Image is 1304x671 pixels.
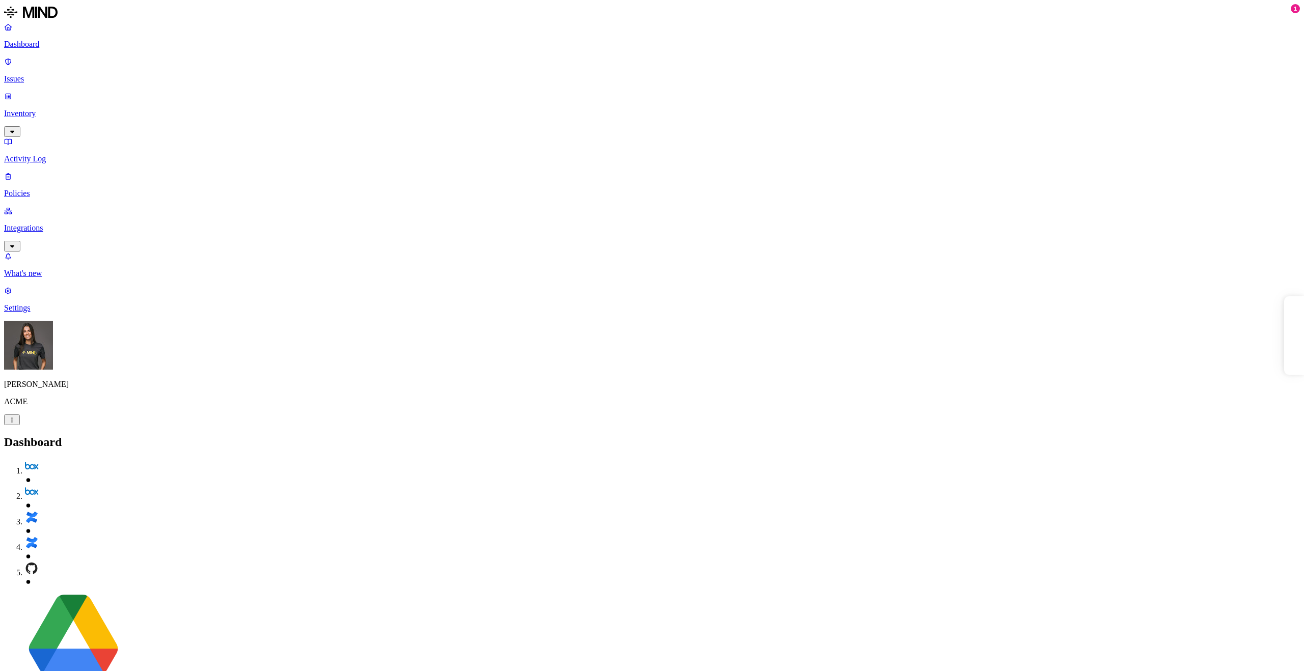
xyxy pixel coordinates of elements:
[4,4,1300,22] a: MIND
[4,435,1300,449] h2: Dashboard
[4,223,1300,233] p: Integrations
[4,137,1300,163] a: Activity Log
[24,536,39,550] img: confluence.svg
[24,510,39,524] img: confluence.svg
[4,303,1300,313] p: Settings
[4,92,1300,135] a: Inventory
[4,206,1300,250] a: Integrations
[4,40,1300,49] p: Dashboard
[24,459,39,473] img: box.svg
[24,561,39,575] img: github.svg
[4,74,1300,83] p: Issues
[4,189,1300,198] p: Policies
[4,22,1300,49] a: Dashboard
[4,154,1300,163] p: Activity Log
[4,251,1300,278] a: What's new
[4,109,1300,118] p: Inventory
[1291,4,1300,13] div: 1
[4,172,1300,198] a: Policies
[4,397,1300,406] p: ACME
[4,269,1300,278] p: What's new
[4,57,1300,83] a: Issues
[4,321,53,370] img: Gal Cohen
[4,4,58,20] img: MIND
[24,485,39,499] img: box.svg
[4,286,1300,313] a: Settings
